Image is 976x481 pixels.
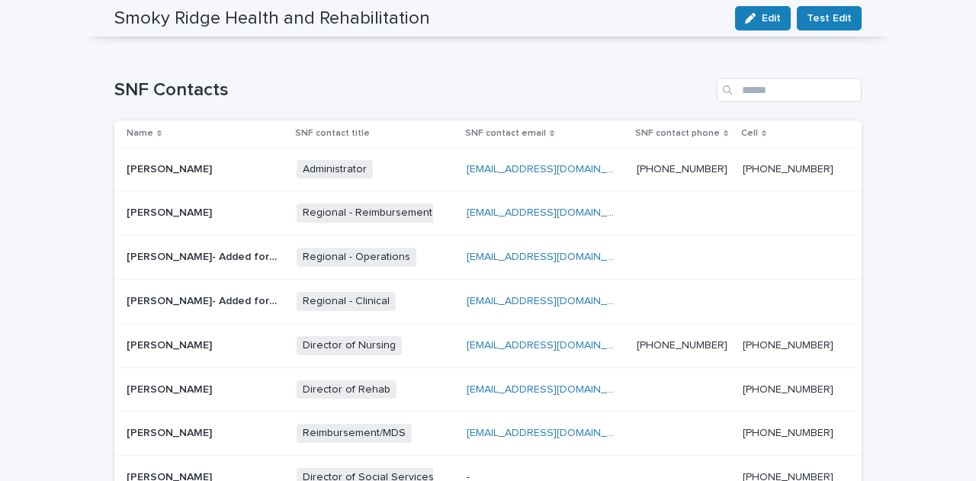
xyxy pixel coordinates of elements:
a: [PHONE_NUMBER] [637,164,727,175]
a: [EMAIL_ADDRESS][DOMAIN_NAME] [467,340,639,351]
a: [PHONE_NUMBER] [743,164,833,175]
span: Regional - Clinical [297,292,396,311]
button: Test Edit [797,6,862,30]
tr: [PERSON_NAME]- Added for ClinCom[PERSON_NAME]- Added for ClinCom Regional - Clinical[EMAIL_ADDRES... [114,279,862,323]
span: Reimbursement/MDS [297,424,412,443]
span: Director of Nursing [297,336,402,355]
a: [PHONE_NUMBER] [637,340,727,351]
tr: [PERSON_NAME]- Added for ClinCom[PERSON_NAME]- Added for ClinCom Regional - Operations[EMAIL_ADDR... [114,236,862,280]
tr: [PERSON_NAME][PERSON_NAME] Administrator[EMAIL_ADDRESS][DOMAIN_NAME] [PHONE_NUMBER] [PHONE_NUMBER] [114,147,862,191]
p: [PERSON_NAME] [127,424,215,440]
a: [EMAIL_ADDRESS][DOMAIN_NAME] [467,296,639,306]
a: [EMAIL_ADDRESS][DOMAIN_NAME] [467,252,639,262]
tr: [PERSON_NAME][PERSON_NAME] Reimbursement/MDS[EMAIL_ADDRESS][DOMAIN_NAME] [PHONE_NUMBER] [114,412,862,456]
button: Edit [735,6,791,30]
a: [PHONE_NUMBER] [743,428,833,438]
span: Director of Rehab [297,380,396,399]
h1: SNF Contacts [114,79,711,101]
tr: [PERSON_NAME][PERSON_NAME] Director of Rehab[EMAIL_ADDRESS][DOMAIN_NAME] [PHONE_NUMBER] [114,367,862,412]
span: Regional - Reimbursement [297,204,438,223]
p: SNF contact title [295,125,370,142]
span: Regional - Operations [297,248,416,267]
p: [PERSON_NAME] [127,336,215,352]
a: [EMAIL_ADDRESS][DOMAIN_NAME] [467,207,639,218]
p: SNF contact email [465,125,546,142]
span: Test Edit [807,11,852,26]
p: Name [127,125,153,142]
tr: [PERSON_NAME][PERSON_NAME] Regional - Reimbursement[EMAIL_ADDRESS][DOMAIN_NAME] [114,191,862,236]
p: [PERSON_NAME] [127,204,215,220]
a: [EMAIL_ADDRESS][DOMAIN_NAME] [467,428,639,438]
h2: Smoky Ridge Health and Rehabilitation [114,8,430,30]
a: [EMAIL_ADDRESS][DOMAIN_NAME] [467,164,639,175]
span: Edit [762,13,781,24]
input: Search [717,78,862,102]
a: [PHONE_NUMBER] [743,340,833,351]
p: [PERSON_NAME] [127,380,215,396]
p: Cell [741,125,758,142]
p: [PERSON_NAME]- Added for ClinCom [127,248,282,264]
span: Administrator [297,160,373,179]
p: [PERSON_NAME] [127,160,215,176]
tr: [PERSON_NAME][PERSON_NAME] Director of Nursing[EMAIL_ADDRESS][DOMAIN_NAME] [PHONE_NUMBER] [PHONE_... [114,323,862,367]
a: [EMAIL_ADDRESS][DOMAIN_NAME] [467,384,639,395]
a: [PHONE_NUMBER] [743,384,833,395]
p: Christal Spruill- Added for ClinCom [127,292,282,308]
p: SNF contact phone [635,125,720,142]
